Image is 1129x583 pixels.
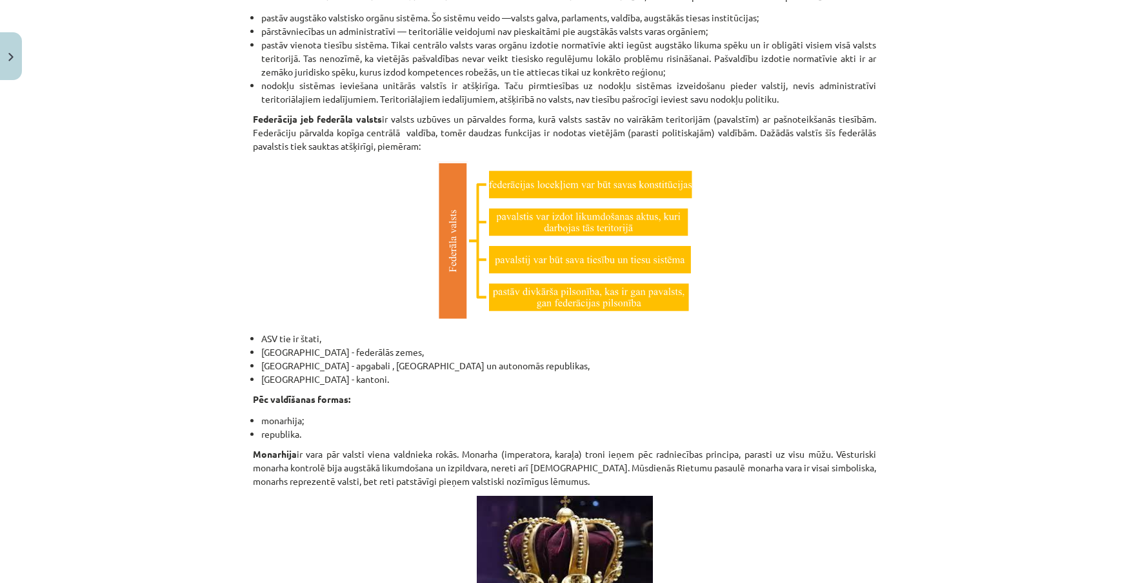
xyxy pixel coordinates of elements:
li: [GEOGRAPHIC_DATA] - apgabali , [GEOGRAPHIC_DATA] un autonomās republikas, [261,359,876,373]
li: pastāv augstāko valstisko orgānu sistēma. Šo sistēmu veido —valsts galva, parlaments, valdība, au... [261,11,876,25]
li: republika. [261,427,876,441]
li: [GEOGRAPHIC_DATA] - kantoni. [261,373,876,386]
li: [GEOGRAPHIC_DATA] - federālās zemes, [261,345,876,359]
li: monarhija; [261,414,876,427]
b: Monarhija [253,448,297,460]
li: pastāv vienota tiesību sistēma. Tikai centrālo valsts varas orgānu izdotie normatīvie akti iegūst... [261,38,876,79]
p: ir valsts uzbūves un pārvaldes forma, kurā valsts sastāv no vairākām teritorijām (pavalstīm) ar p... [253,112,876,153]
p: ir vara pār valsti viena valdnieka rokās. Monarha (imperatora, karaļa) troni ieņem pēc radniecība... [253,447,876,488]
li: ASV tie ir štati, [261,332,876,345]
b: Federācija jeb federāla valsts [253,113,382,125]
b: Pēc valdīšanas formas: [253,393,350,405]
li: pārstāvniecības un administratīvi — teritoriālie veidojumi nav pieskaitāmi pie augstākās valsts v... [261,25,876,38]
img: icon-close-lesson-0947bae3869378f0d4975bcd49f059093ad1ed9edebbc8119c70593378902aed.svg [8,53,14,61]
li: nodokļu sistēmas ieviešana unitārās valstīs ir atšķirīga. Taču pirmtiesības uz nodokļu sistēmas i... [261,79,876,106]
